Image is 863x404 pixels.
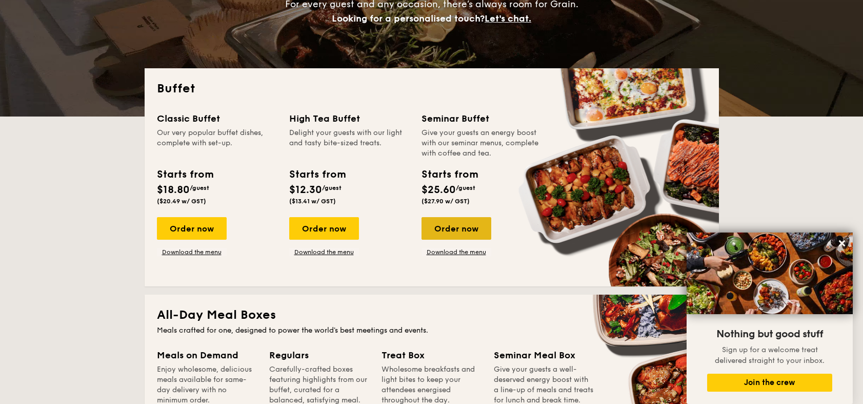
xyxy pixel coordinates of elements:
span: ($27.90 w/ GST) [422,198,470,205]
span: $18.80 [157,184,190,196]
span: Let's chat. [485,13,531,24]
span: Sign up for a welcome treat delivered straight to your inbox. [715,345,825,365]
a: Download the menu [157,248,227,256]
img: DSC07876-Edit02-Large.jpeg [687,233,853,314]
div: Give your guests an energy boost with our seminar menus, complete with coffee and tea. [422,128,541,159]
div: High Tea Buffet [289,111,409,126]
div: Starts from [422,167,477,182]
span: Looking for a personalised touch? [332,13,485,24]
div: Meals on Demand [157,348,257,362]
span: $25.60 [422,184,456,196]
span: ($20.49 w/ GST) [157,198,206,205]
div: Order now [157,217,227,240]
div: Seminar Buffet [422,111,541,126]
div: Starts from [157,167,213,182]
a: Download the menu [422,248,491,256]
div: Meals crafted for one, designed to power the world's best meetings and events. [157,325,707,336]
h2: Buffet [157,81,707,97]
span: ($13.41 w/ GST) [289,198,336,205]
span: /guest [322,184,342,191]
span: Nothing but good stuff [716,328,823,340]
div: Regulars [269,348,369,362]
span: /guest [190,184,209,191]
span: /guest [456,184,475,191]
button: Join the crew [707,374,832,392]
h2: All-Day Meal Boxes [157,307,707,323]
span: $12.30 [289,184,322,196]
div: Classic Buffet [157,111,277,126]
div: Treat Box [382,348,481,362]
button: Close [834,235,850,252]
div: Our very popular buffet dishes, complete with set-up. [157,128,277,159]
div: Delight your guests with our light and tasty bite-sized treats. [289,128,409,159]
div: Seminar Meal Box [494,348,594,362]
div: Order now [289,217,359,240]
div: Starts from [289,167,345,182]
div: Order now [422,217,491,240]
a: Download the menu [289,248,359,256]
